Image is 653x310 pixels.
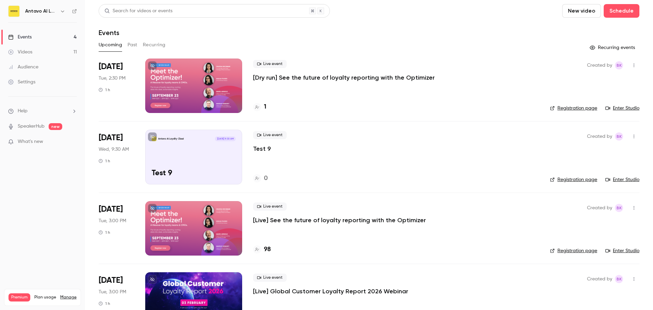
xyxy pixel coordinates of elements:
[99,146,129,153] span: Wed, 9:30 AM
[152,169,236,178] p: Test 9
[99,61,123,72] span: [DATE]
[253,74,435,82] a: [Dry run] See the future of loyalty reporting with the Optimizer
[9,293,30,301] span: Premium
[9,6,19,17] img: Antavo AI Loyalty Cloud
[49,123,62,130] span: new
[99,132,123,143] span: [DATE]
[99,289,126,295] span: Tue, 3:00 PM
[8,108,77,115] li: help-dropdown-opener
[25,8,57,15] h6: Antavo AI Loyalty Cloud
[253,287,408,295] a: [Live] Global Customer Loyalty Report 2026 Webinar
[617,204,622,212] span: BK
[215,136,235,141] span: [DATE] 9:30 AM
[253,216,426,224] a: [Live] See the future of loyalty reporting with the Optimizer
[145,130,242,184] a: Test 9Antavo AI Loyalty Cloud[DATE] 9:30 AMTest 9
[8,79,35,85] div: Settings
[18,108,28,115] span: Help
[99,201,134,256] div: Sep 23 Tue, 3:00 PM (Europe/Budapest)
[99,301,110,306] div: 1 h
[264,245,271,254] h4: 98
[99,158,110,164] div: 1 h
[253,245,271,254] a: 98
[8,49,32,55] div: Videos
[587,204,612,212] span: Created by
[99,130,134,184] div: Sep 17 Wed, 9:30 AM (Europe/Budapest)
[69,139,77,145] iframe: Noticeable Trigger
[99,87,110,93] div: 1 h
[605,105,639,112] a: Enter Studio
[617,275,622,283] span: BK
[99,204,123,215] span: [DATE]
[615,61,623,69] span: Barbara Kekes Szabo
[8,64,38,70] div: Audience
[253,131,287,139] span: Live event
[587,61,612,69] span: Created by
[605,176,639,183] a: Enter Studio
[562,4,601,18] button: New video
[104,7,172,15] div: Search for videos or events
[34,295,56,300] span: Plan usage
[18,123,45,130] a: SpeakerHub
[253,145,271,153] a: Test 9
[128,39,137,50] button: Past
[550,247,597,254] a: Registration page
[60,295,77,300] a: Manage
[143,39,166,50] button: Recurring
[99,217,126,224] span: Tue, 3:00 PM
[99,275,123,286] span: [DATE]
[615,204,623,212] span: Barbara Kekes Szabo
[99,59,134,113] div: Sep 16 Tue, 2:30 PM (Europe/Budapest)
[615,275,623,283] span: Barbara Kekes Szabo
[617,61,622,69] span: BK
[550,105,597,112] a: Registration page
[253,274,287,282] span: Live event
[99,75,125,82] span: Tue, 2:30 PM
[99,29,119,37] h1: Events
[18,138,43,145] span: What's new
[253,202,287,211] span: Live event
[604,4,639,18] button: Schedule
[253,102,266,112] a: 1
[550,176,597,183] a: Registration page
[605,247,639,254] a: Enter Studio
[253,174,268,183] a: 0
[253,60,287,68] span: Live event
[99,39,122,50] button: Upcoming
[158,137,184,141] p: Antavo AI Loyalty Cloud
[587,132,612,141] span: Created by
[8,34,32,40] div: Events
[615,132,623,141] span: Barbara Kekes Szabo
[587,42,639,53] button: Recurring events
[587,275,612,283] span: Created by
[617,132,622,141] span: BK
[264,102,266,112] h4: 1
[264,174,268,183] h4: 0
[99,230,110,235] div: 1 h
